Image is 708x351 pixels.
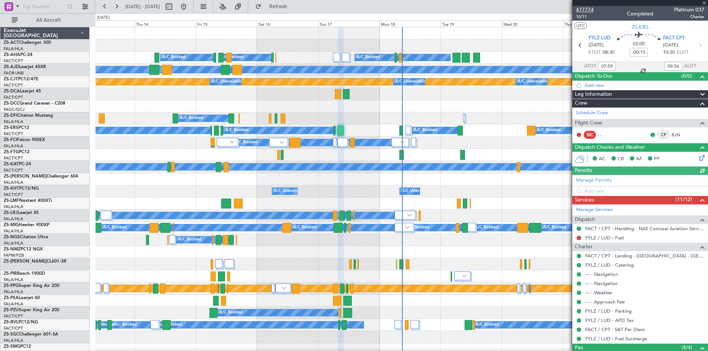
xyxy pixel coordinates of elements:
[4,53,32,57] a: ZS-AHAPC-24
[585,317,634,323] a: FYLZ / LUD - APD Tax
[4,119,23,124] a: FALA/HLA
[379,20,441,27] div: Mon 18
[4,174,78,179] a: ZS-[PERSON_NAME]Challenger 604
[4,241,23,246] a: FALA/HLA
[575,72,612,81] span: Dispatch To-Dos
[4,332,58,337] a: ZS-SGCChallenger 601-3A
[4,107,24,112] a: FAGC/GCJ
[475,222,498,233] div: A/C Booked
[4,113,17,118] span: ZS-DFI
[4,296,40,300] a: ZS-PSALearjet 60
[589,42,604,49] span: [DATE]
[4,204,23,210] a: FALA/HLA
[584,131,596,139] div: SIC
[4,41,51,45] a: ZS-ACTChallenger 300
[4,247,43,252] a: ZS-NMZPC12 NGX
[618,155,624,163] span: CR
[414,125,437,136] div: A/C Booked
[4,89,20,94] span: ZS-DCA
[235,137,258,148] div: A/C Booked
[4,320,18,324] span: ZS-RVL
[585,225,704,232] a: FACT / CPT - Handling - NAS Colossal Aviation Services (Pty) Ltd
[4,320,38,324] a: ZS-RVLPC12/NG
[663,49,675,56] span: 10:30
[603,49,614,56] span: 08:30
[4,77,18,81] span: ZS-CJT
[4,308,59,312] a: ZS-PZUSuper King Air 200
[4,155,23,161] a: FACT/CPT
[4,338,23,343] a: FALA/HLA
[575,196,594,204] span: Services
[627,10,653,18] div: Completed
[4,138,45,142] a: ZS-FCIFalcon 900EX
[585,280,618,287] a: --- - Navigation
[114,319,137,330] div: A/C Booked
[395,76,426,87] div: A/C Unavailable
[4,186,39,191] a: ZS-KHTPC12/NG
[576,206,613,214] a: Manage Services
[219,307,243,318] div: A/C Booked
[257,20,318,27] div: Sat 16
[585,308,632,314] a: FYLZ / LUD - Parking
[4,301,23,307] a: FALA/HLA
[4,253,24,258] a: FAPM/PZB
[4,101,65,106] a: ZS-DCCGrand Caravan - C208
[585,235,624,241] a: FYLZ / LUD - Fuel
[518,76,548,87] div: A/C Unavailable
[4,53,20,57] span: ZS-AHA
[4,223,19,227] span: ZS-MIG
[4,180,23,185] a: FALA/HLA
[585,262,634,268] a: FYLZ / LUD - Catering
[585,299,625,305] a: --- - Approach Fee
[4,199,52,203] a: ZS-LMFNextant 400XTi
[633,41,645,48] span: 02:00
[441,20,502,27] div: Tue 19
[4,289,23,295] a: FALA/HLA
[4,259,66,264] a: ZS-[PERSON_NAME]CL601-3R
[4,186,19,191] span: ZS-KHT
[584,63,596,70] span: ATOT
[4,259,46,264] span: ZS-[PERSON_NAME]
[677,49,688,56] span: ELDT
[4,228,23,234] a: FALA/HLA
[400,141,405,144] img: arrow-gray.svg
[4,271,17,276] span: ZS-PIR
[4,70,24,76] a: FAOR/JNB
[575,215,595,224] span: Dispatch
[4,162,19,166] span: ZS-KAT
[4,126,29,130] a: ZS-ERSPC12
[585,289,612,296] a: --- - Weather
[4,174,46,179] span: ZS-[PERSON_NAME]
[97,15,110,21] div: [DATE]
[4,223,49,227] a: ZS-MIGHawker 900XP
[684,63,696,70] span: ALDT
[4,199,19,203] span: ZS-LMF
[502,20,563,27] div: Wed 20
[4,216,23,222] a: FALA/HLA
[22,1,65,12] input: Trip Number
[4,284,59,288] a: ZS-PPGSuper King Air 200
[293,222,316,233] div: A/C Booked
[4,150,29,154] a: ZS-FTGPC12
[4,65,19,69] span: ZS-AJD
[585,271,618,277] a: --- - Navigation
[589,49,601,56] span: ETOT
[584,82,704,88] div: Add new
[357,52,380,63] div: A/C Booked
[4,162,31,166] a: ZS-KATPC-24
[563,20,624,27] div: Thu 21
[4,211,18,215] span: ZS-LRJ
[4,344,31,349] a: ZS-SMGPC12
[225,125,249,136] div: A/C Booked
[632,23,649,31] span: ZS-ERS
[4,77,38,81] a: ZS-CJTPC12/47E
[681,72,692,80] span: (0/0)
[4,83,23,88] a: FACT/CPT
[671,131,688,138] a: BJN
[4,143,23,149] a: FALA/HLA
[103,222,126,233] div: A/C Booked
[4,95,23,100] a: FACT/CPT
[4,313,23,319] a: FACT/CPT
[589,35,611,42] span: FYLZ LUD
[4,46,23,52] a: FALA/HLA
